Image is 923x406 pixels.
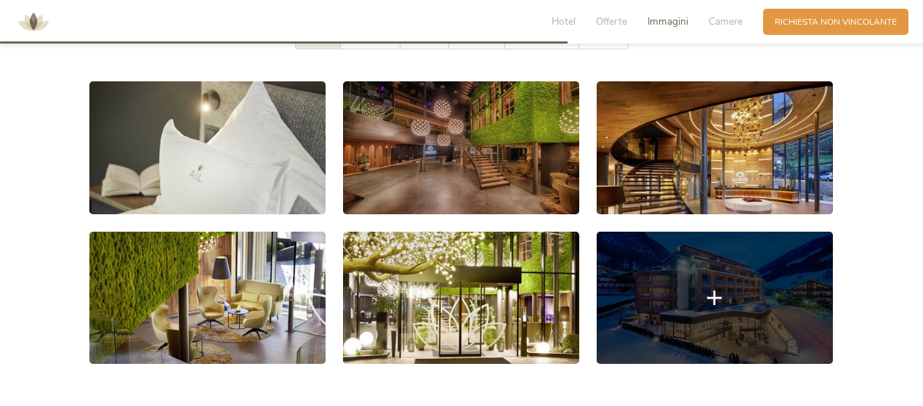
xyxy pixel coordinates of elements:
span: Richiesta non vincolante [775,16,897,28]
span: Hotel [552,15,576,28]
span: Camere [709,15,743,28]
span: Immagini [648,15,688,28]
span: Offerte [596,15,627,28]
a: AMONTI & LUNARIS Wellnessresort [12,17,55,25]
